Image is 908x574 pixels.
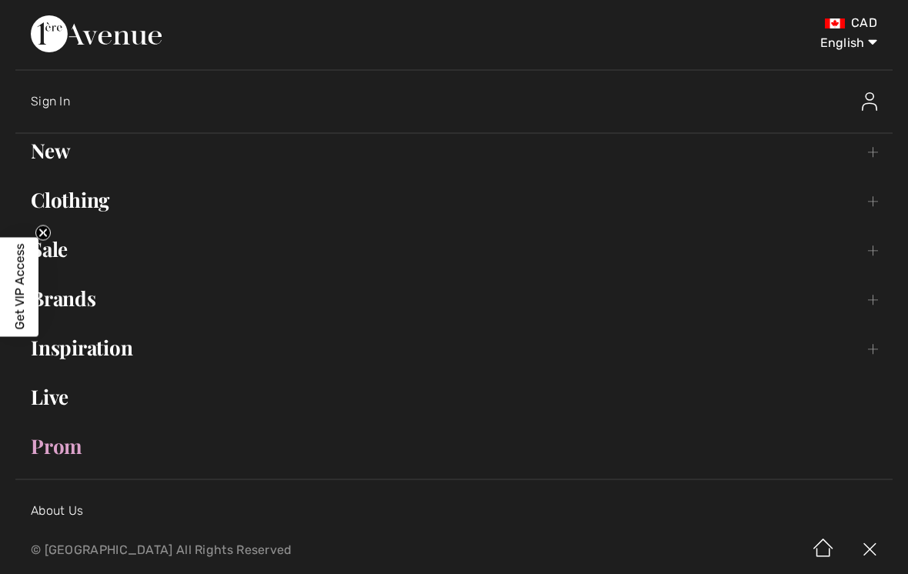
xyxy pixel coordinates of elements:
img: Home [800,526,846,574]
div: CAD [534,15,877,31]
img: 1ère Avenue [31,15,162,52]
span: Sign In [31,94,70,108]
p: © [GEOGRAPHIC_DATA] All Rights Reserved [31,545,533,556]
a: Clothing [15,183,893,217]
a: Live [15,380,893,414]
a: Inspiration [15,331,893,365]
span: Get VIP Access [12,244,27,330]
a: Prom [15,429,893,463]
a: Brands [15,282,893,315]
span: Chat [36,11,68,25]
img: X [846,526,893,574]
img: Sign In [862,92,877,111]
a: Sign InSign In [31,77,893,126]
button: Close teaser [35,225,51,241]
a: Sale [15,232,893,266]
a: About Us [31,503,83,518]
a: New [15,134,893,168]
